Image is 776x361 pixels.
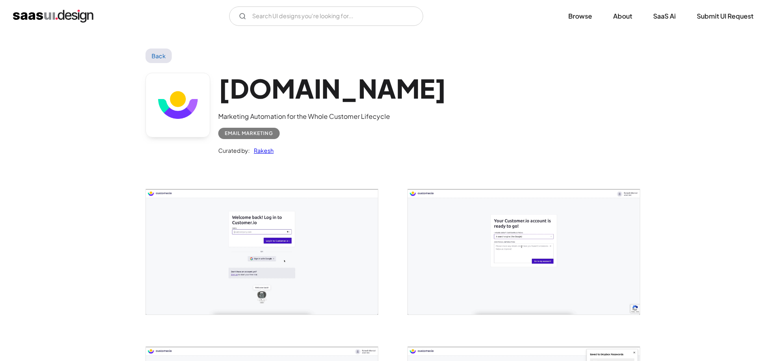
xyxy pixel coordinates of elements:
[218,146,250,155] div: Curated by:
[229,6,423,26] input: Search UI designs you're looking for...
[408,189,640,314] a: open lightbox
[643,7,685,25] a: SaaS Ai
[603,7,642,25] a: About
[218,73,447,104] h1: [DOMAIN_NAME]
[250,146,274,155] a: Rakesh
[218,112,447,121] div: Marketing Automation for the Whole Customer Lifecycle
[13,10,93,23] a: home
[146,189,378,314] a: open lightbox
[225,129,273,138] div: Email Marketing
[146,189,378,314] img: 601e4e7d49991f6e3d28fd42_Customer%20io%20Login.jpg
[408,189,640,314] img: 601e4e7d6f3b55dd4b7d23d5_Customer%20io%20onboarding%2002.jpg
[559,7,602,25] a: Browse
[145,49,172,63] a: Back
[687,7,763,25] a: Submit UI Request
[229,6,423,26] form: Email Form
